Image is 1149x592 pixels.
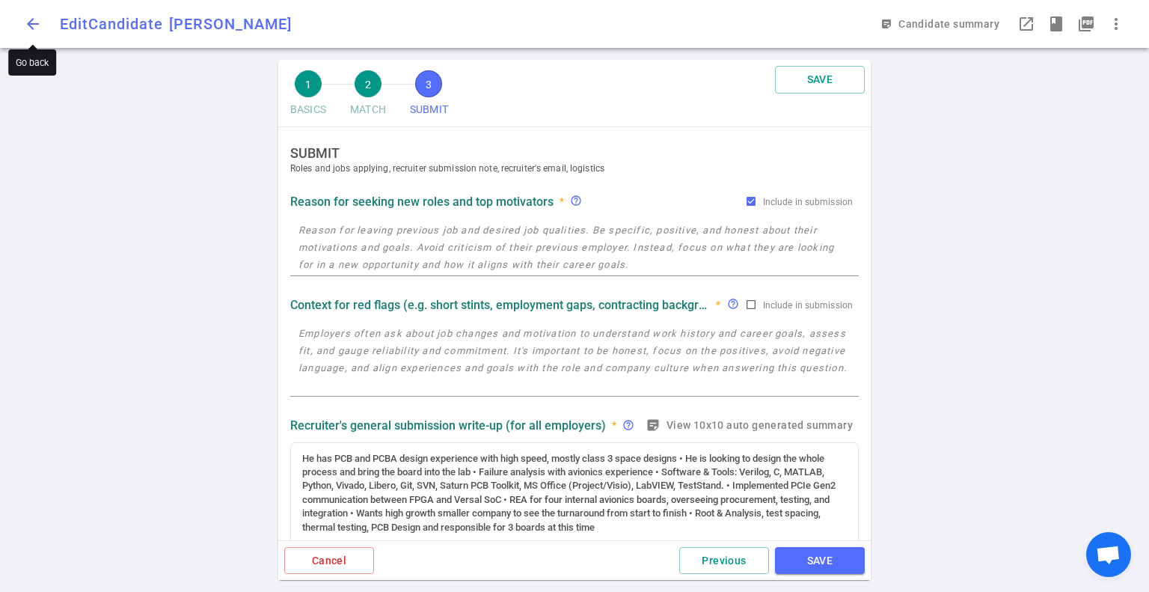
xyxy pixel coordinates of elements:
button: Cancel [284,547,374,575]
i: sticky_note_2 [646,418,661,433]
button: Open sticky note [877,10,1005,38]
div: He has PCB and PCBA design experience with high speed, mostly class 3 space designs • He is looki... [302,452,847,535]
span: 3 [415,70,442,97]
span: launch [1017,15,1035,33]
div: Go back [8,49,56,76]
button: Open resume highlights in a popup [1041,9,1071,39]
span: book [1047,15,1065,33]
span: Include in submission [763,197,853,207]
span: SUBMIT [410,97,448,122]
span: help_outline [727,298,739,310]
button: Open PDF in a popup [1071,9,1101,39]
strong: Reason for seeking new roles and top motivators [290,195,554,209]
span: 2 [355,70,382,97]
button: SAVE [775,66,865,94]
button: Go back [18,9,48,39]
span: [PERSON_NAME] [169,15,292,33]
strong: Recruiter's general submission write-up (for all employers) [290,418,606,433]
button: Previous [679,547,769,575]
button: sticky_note_2View 10x10 auto generated summary [643,412,859,439]
button: SAVE [775,547,865,575]
span: more_vert [1107,15,1125,33]
button: Open LinkedIn as a popup [1011,9,1041,39]
span: help_outline [622,419,634,431]
span: BASICS [290,97,326,122]
i: help_outline [570,195,582,207]
div: Reason for leaving previous job and desired job qualities. Be specific, positive, and honest abou... [570,195,582,209]
button: 3SUBMIT [404,66,454,126]
span: Edit Candidate [60,15,163,33]
i: picture_as_pdf [1077,15,1095,33]
span: 1 [295,70,322,97]
span: arrow_back [24,15,42,33]
strong: SUBMIT [290,145,871,161]
strong: Context for red flags (e.g. short stints, employment gaps, contracting background) [290,298,710,312]
span: Include in submission [763,300,853,311]
span: Roles and jobs applying, recruiter submission note, recruiter's email, logistics [290,161,871,176]
button: 2MATCH [344,66,392,126]
span: MATCH [350,97,386,122]
div: Open chat [1086,532,1131,577]
span: sticky_note_2 [880,18,892,30]
button: 1BASICS [284,66,332,126]
div: Employers often ask about job changes and motivation to understand work history and career goals,... [727,298,745,312]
